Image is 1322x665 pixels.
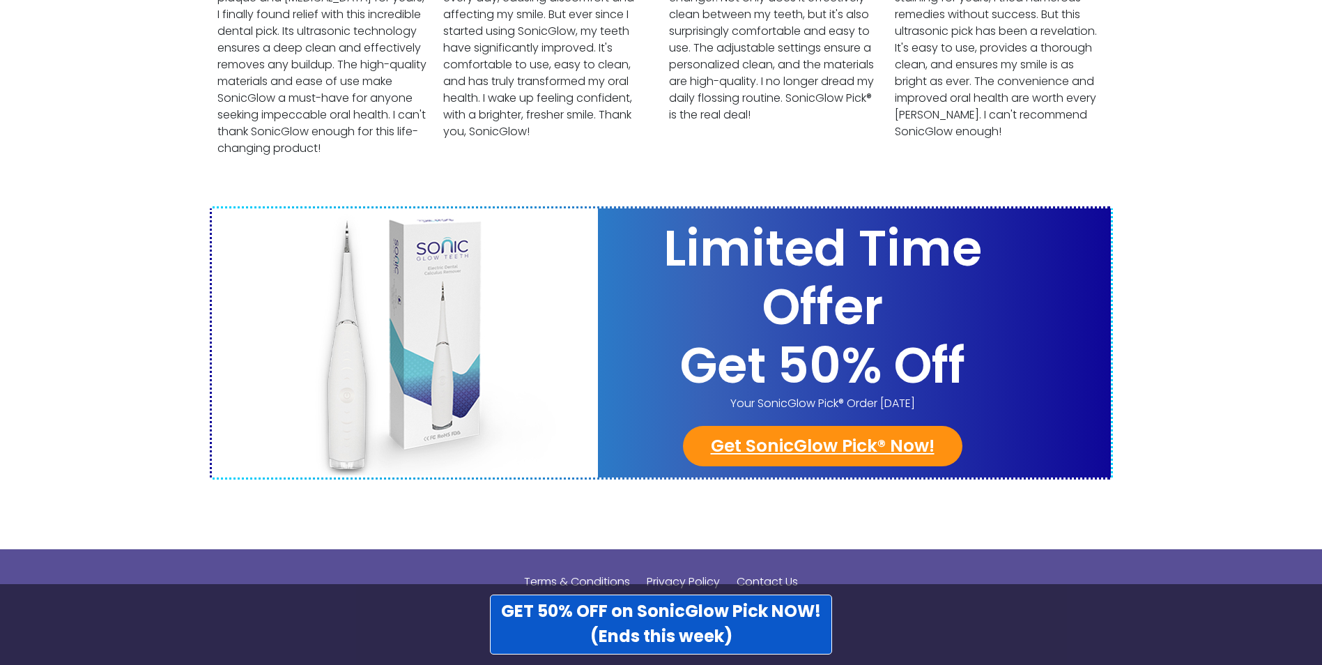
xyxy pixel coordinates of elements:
[640,563,727,608] a: Privacy Policy
[212,208,598,477] img: Image
[730,563,805,608] a: Contact Us
[490,595,832,655] a: GET 50% OFF on SonicGlow Pick NOW!(Ends this week)
[517,563,637,608] a: Terms & Conditions
[598,337,1047,395] h2: Get 50% Off
[683,426,962,466] a: Get SonicGlow Pick® Now!
[501,599,821,648] strong: GET 50% OFF on SonicGlow Pick NOW! (Ends this week)
[598,220,1047,337] h2: Limited Time Offer
[598,395,1047,412] span: Your SonicGlow Pick® Order [DATE]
